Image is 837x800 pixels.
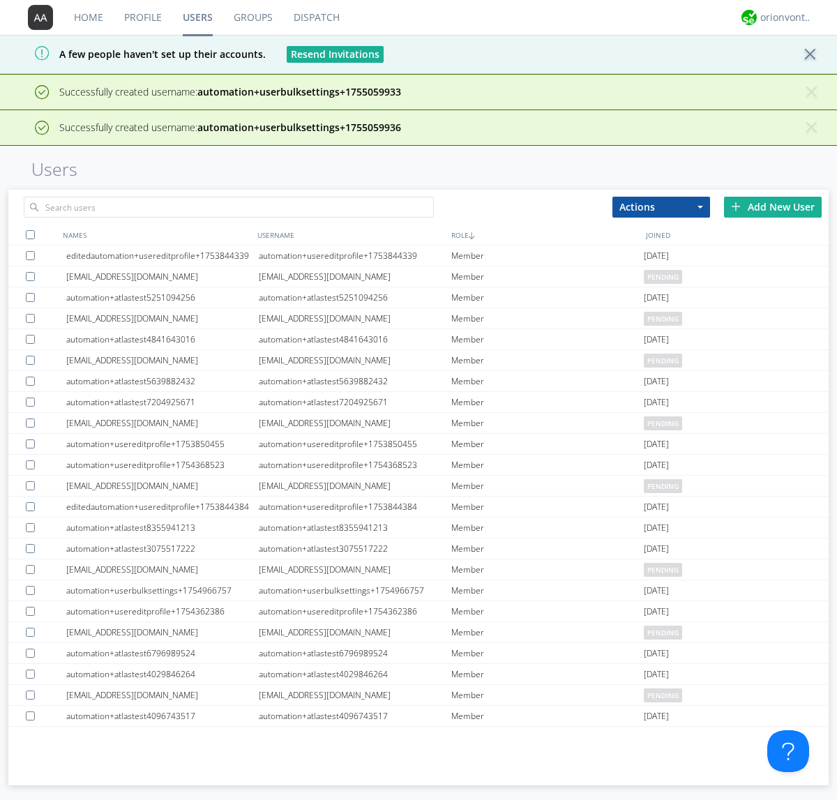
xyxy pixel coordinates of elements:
div: Member [451,518,644,538]
div: automation+atlastest4841643016 [259,329,451,349]
div: [EMAIL_ADDRESS][DOMAIN_NAME] [66,266,259,287]
div: automation+usereditprofile+1753850455 [66,434,259,454]
div: ROLE [448,225,642,245]
div: [EMAIL_ADDRESS][DOMAIN_NAME] [259,476,451,496]
span: [DATE] [644,580,669,601]
div: automation+atlastest3075517222 [259,538,451,559]
div: [EMAIL_ADDRESS][DOMAIN_NAME] [66,476,259,496]
div: [EMAIL_ADDRESS][DOMAIN_NAME] [66,308,259,329]
span: pending [644,626,682,640]
a: automation+atlastest5251094256automation+atlastest5251094256Member[DATE] [8,287,829,308]
span: [DATE] [644,518,669,538]
span: pending [644,479,682,493]
span: [DATE] [644,371,669,392]
div: Member [451,350,644,370]
span: pending [644,416,682,430]
button: Actions [612,197,710,218]
span: [DATE] [644,538,669,559]
span: [DATE] [644,455,669,476]
div: automation+atlastest5251094256 [259,287,451,308]
a: automation+atlastest7204925671automation+atlastest7204925671Member[DATE] [8,392,829,413]
div: Member [451,643,644,663]
span: pending [644,688,682,702]
span: Successfully created username: [59,85,401,98]
a: [EMAIL_ADDRESS][DOMAIN_NAME][EMAIL_ADDRESS][DOMAIN_NAME]Memberpending [8,266,829,287]
div: automation+usereditprofile+1754362386 [259,601,451,621]
span: [DATE] [644,727,669,748]
div: Member [451,455,644,475]
span: [DATE] [644,643,669,664]
span: Successfully created username: [59,121,401,134]
div: automation+atlastest4096743517 [66,706,259,726]
div: automation+atlastest4029846264 [66,664,259,684]
a: [EMAIL_ADDRESS][DOMAIN_NAME][EMAIL_ADDRESS][DOMAIN_NAME]Memberpending [8,476,829,497]
div: automation+atlastest8355941213 [66,518,259,538]
iframe: Toggle Customer Support [767,730,809,772]
div: automation+atlastest4841643016 [66,329,259,349]
div: [EMAIL_ADDRESS][DOMAIN_NAME] [66,622,259,642]
div: editedautomation+usereditprofile+1753844339 [66,246,259,266]
div: Member [451,622,644,642]
div: [EMAIL_ADDRESS][DOMAIN_NAME] [259,559,451,580]
div: automation+atlastest8593349582 [66,727,259,747]
div: Member [451,266,644,287]
a: editedautomation+usereditprofile+1753844384automation+usereditprofile+1753844384Member[DATE] [8,497,829,518]
div: automation+usereditprofile+1753844384 [259,497,451,517]
div: [EMAIL_ADDRESS][DOMAIN_NAME] [66,350,259,370]
div: automation+usereditprofile+1754362386 [66,601,259,621]
span: [DATE] [644,706,669,727]
div: Member [451,664,644,684]
span: [DATE] [644,664,669,685]
div: Member [451,497,644,517]
span: A few people haven't set up their accounts. [10,47,266,61]
div: Member [451,580,644,601]
a: [EMAIL_ADDRESS][DOMAIN_NAME][EMAIL_ADDRESS][DOMAIN_NAME]Memberpending [8,685,829,706]
div: Member [451,413,644,433]
div: automation+atlastest4096743517 [259,706,451,726]
input: Search users [24,197,434,218]
div: [EMAIL_ADDRESS][DOMAIN_NAME] [259,308,451,329]
span: [DATE] [644,434,669,455]
img: 29d36aed6fa347d5a1537e7736e6aa13 [741,10,757,25]
div: [EMAIL_ADDRESS][DOMAIN_NAME] [259,413,451,433]
div: automation+atlastest7204925671 [66,392,259,412]
div: automation+atlastest4029846264 [259,664,451,684]
div: Member [451,434,644,454]
div: automation+atlastest6796989524 [66,643,259,663]
a: [EMAIL_ADDRESS][DOMAIN_NAME][EMAIL_ADDRESS][DOMAIN_NAME]Memberpending [8,559,829,580]
div: automation+atlastest5639882432 [66,371,259,391]
div: Member [451,476,644,496]
div: [EMAIL_ADDRESS][DOMAIN_NAME] [66,685,259,705]
div: Member [451,538,644,559]
div: JOINED [642,225,837,245]
div: editedautomation+usereditprofile+1753844384 [66,497,259,517]
a: editedautomation+usereditprofile+1753844339automation+usereditprofile+1753844339Member[DATE] [8,246,829,266]
div: automation+usereditprofile+1753850455 [259,434,451,454]
strong: automation+userbulksettings+1755059936 [197,121,401,134]
div: NAMES [59,225,254,245]
div: orionvontas+atlas+automation+org2 [760,10,813,24]
span: pending [644,563,682,577]
div: automation+atlastest5639882432 [259,371,451,391]
div: Member [451,706,644,726]
div: automation+atlastest8355941213 [259,518,451,538]
div: automation+atlastest8593349582 [259,727,451,747]
div: automation+userbulksettings+1754966757 [66,580,259,601]
span: [DATE] [644,497,669,518]
div: Member [451,601,644,621]
div: automation+atlastest3075517222 [66,538,259,559]
a: automation+atlastest4096743517automation+atlastest4096743517Member[DATE] [8,706,829,727]
div: [EMAIL_ADDRESS][DOMAIN_NAME] [259,266,451,287]
span: pending [644,354,682,368]
div: automation+usereditprofile+1754368523 [66,455,259,475]
div: [EMAIL_ADDRESS][DOMAIN_NAME] [259,685,451,705]
span: pending [644,312,682,326]
div: [EMAIL_ADDRESS][DOMAIN_NAME] [66,413,259,433]
img: 373638.png [28,5,53,30]
div: automation+atlastest7204925671 [259,392,451,412]
div: Member [451,685,644,705]
strong: automation+userbulksettings+1755059933 [197,85,401,98]
a: automation+atlastest8355941213automation+atlastest8355941213Member[DATE] [8,518,829,538]
a: [EMAIL_ADDRESS][DOMAIN_NAME][EMAIL_ADDRESS][DOMAIN_NAME]Memberpending [8,308,829,329]
div: Member [451,287,644,308]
